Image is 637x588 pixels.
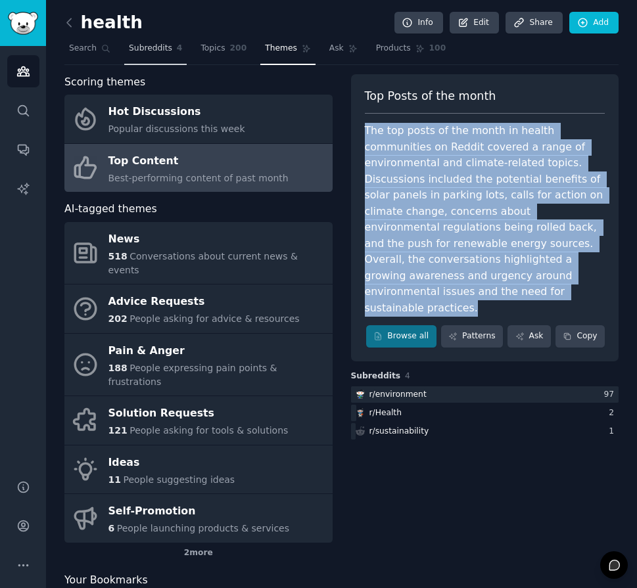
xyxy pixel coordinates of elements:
span: 6 [108,523,115,533]
div: Ideas [108,452,235,473]
span: Popular discussions this week [108,124,245,134]
a: environmentr/environment97 [351,386,619,403]
a: Solution Requests121People asking for tools & solutions [64,396,333,445]
span: 121 [108,425,128,436]
a: Subreddits4 [124,38,187,65]
span: Ask [329,43,344,55]
a: Ask [325,38,362,65]
img: GummySearch logo [8,12,38,35]
div: r/ sustainability [369,426,429,438]
div: r/ environment [369,389,427,401]
span: Subreddits [129,43,172,55]
a: Info [394,12,443,34]
div: 2 more [64,543,333,564]
span: Themes [265,43,297,55]
a: Ideas11People suggesting ideas [64,445,333,494]
span: Subreddits [351,371,401,382]
div: Advice Requests [108,292,300,313]
span: Search [69,43,97,55]
div: Self-Promotion [108,501,290,522]
div: News [108,229,326,250]
a: Search [64,38,115,65]
a: Add [569,12,619,34]
div: Top Content [108,150,289,171]
a: Topics200 [196,38,251,65]
a: Pain & Anger188People expressing pain points & frustrations [64,334,333,396]
a: News518Conversations about current news & events [64,222,333,284]
a: Themes [260,38,316,65]
button: Copy [555,325,605,348]
a: Ask [507,325,551,348]
div: 2 [609,407,619,419]
span: People asking for advice & resources [130,313,299,324]
a: Share [506,12,562,34]
div: Hot Discussions [108,102,245,123]
span: 188 [108,363,128,373]
span: People suggesting ideas [123,474,235,485]
img: Health [356,408,365,417]
span: Products [376,43,411,55]
span: 100 [429,43,446,55]
h2: health [64,12,143,34]
span: Top Posts of the month [365,88,496,104]
div: The top posts of the month in health communities on Reddit covered a range of environmental and c... [365,123,605,316]
div: Pain & Anger [108,340,326,361]
div: 97 [603,389,619,401]
span: 4 [405,371,410,380]
a: Browse all [366,325,436,348]
span: Conversations about current news & events [108,251,298,275]
a: Products100 [371,38,450,65]
span: People expressing pain points & frustrations [108,363,277,387]
span: 200 [230,43,247,55]
span: 11 [108,474,121,485]
a: Hot DiscussionsPopular discussions this week [64,95,333,143]
a: Advice Requests202People asking for advice & resources [64,284,333,333]
span: 4 [177,43,183,55]
span: Scoring themes [64,74,145,91]
span: AI-tagged themes [64,201,157,217]
div: Solution Requests [108,403,289,424]
span: Topics [201,43,225,55]
a: Healthr/Health2 [351,405,619,421]
div: r/ Health [369,407,402,419]
span: 518 [108,251,128,261]
span: Best-performing content of past month [108,173,289,183]
img: environment [356,390,365,399]
span: People asking for tools & solutions [130,425,288,436]
a: r/sustainability1 [351,423,619,440]
a: Top ContentBest-performing content of past month [64,144,333,192]
a: Patterns [441,325,503,348]
span: People launching products & services [117,523,289,533]
span: 202 [108,313,128,324]
div: 1 [609,426,619,438]
a: Self-Promotion6People launching products & services [64,494,333,543]
a: Edit [450,12,499,34]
